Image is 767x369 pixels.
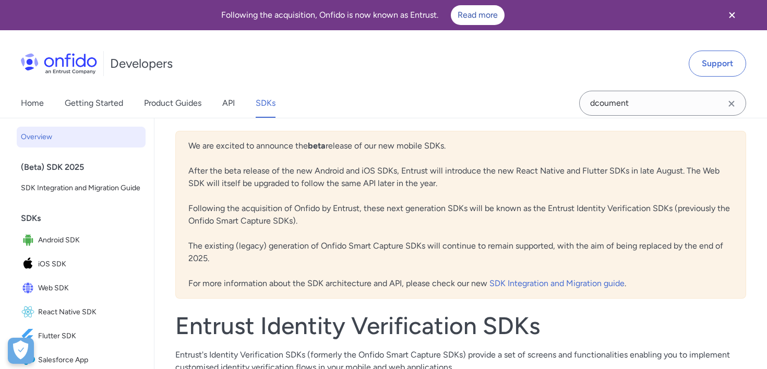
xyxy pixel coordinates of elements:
div: SDKs [21,208,150,229]
a: IconAndroid SDKAndroid SDK [17,229,146,252]
input: Onfido search input field [579,91,746,116]
span: Android SDK [38,233,141,248]
img: IconFlutter SDK [21,329,38,343]
a: IconiOS SDKiOS SDK [17,253,146,276]
img: IconWeb SDK [21,281,38,296]
a: SDK Integration and Migration guide [489,278,625,288]
h1: Entrust Identity Verification SDKs [175,311,746,340]
span: iOS SDK [38,257,141,272]
div: (Beta) SDK 2025 [21,157,150,178]
svg: Close banner [726,9,738,21]
span: Web SDK [38,281,141,296]
svg: Clear search field button [725,97,738,110]
a: API [222,89,235,118]
a: Product Guides [144,89,201,118]
a: SDK Integration and Migration Guide [17,178,146,199]
a: Home [21,89,44,118]
span: Flutter SDK [38,329,141,343]
a: Support [689,51,746,77]
img: Onfido Logo [21,53,97,74]
button: Open Preferences [8,338,34,364]
div: We are excited to announce the release of our new mobile SDKs. After the beta release of the new ... [175,131,746,299]
a: Overview [17,127,146,147]
a: Getting Started [65,89,123,118]
a: SDKs [256,89,275,118]
img: IconAndroid SDK [21,233,38,248]
span: Overview [21,131,141,143]
button: Close banner [713,2,751,28]
span: SDK Integration and Migration Guide [21,182,141,194]
b: beta [308,141,326,151]
a: IconReact Native SDKReact Native SDK [17,301,146,324]
a: Read more [451,5,505,25]
img: IconReact Native SDK [21,305,38,319]
img: IconiOS SDK [21,257,38,272]
span: React Native SDK [38,305,141,319]
div: Cookie Preferences [8,338,34,364]
span: Salesforce App [38,353,141,367]
div: Following the acquisition, Onfido is now known as Entrust. [13,5,713,25]
h1: Developers [110,55,173,72]
a: IconWeb SDKWeb SDK [17,277,146,300]
a: IconFlutter SDKFlutter SDK [17,325,146,348]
